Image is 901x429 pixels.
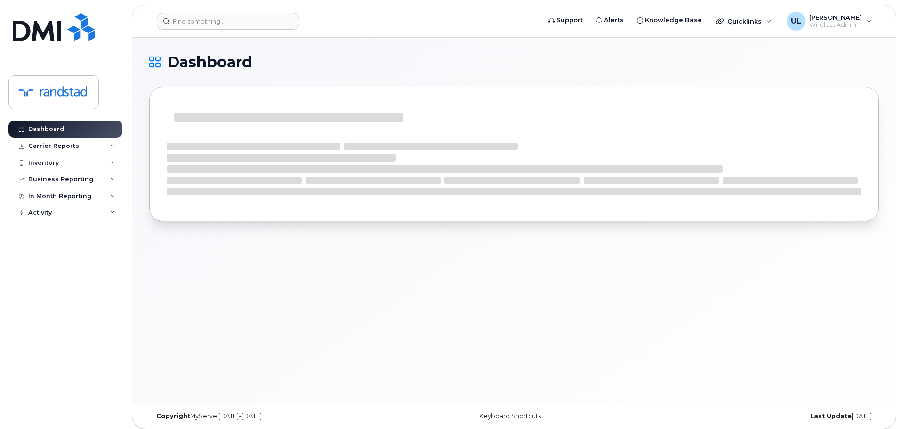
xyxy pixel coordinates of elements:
div: [DATE] [636,413,879,420]
div: MyServe [DATE]–[DATE] [149,413,393,420]
strong: Copyright [156,413,190,420]
span: Dashboard [167,55,252,69]
strong: Last Update [810,413,852,420]
a: Keyboard Shortcuts [479,413,541,420]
